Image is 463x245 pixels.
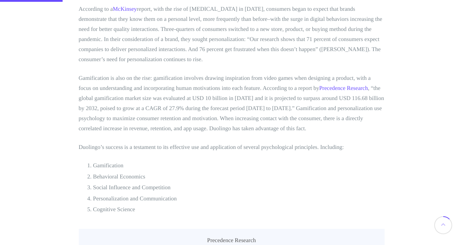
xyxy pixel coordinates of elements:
li: Cognitive Science [93,205,385,214]
p: Duolingo’s success is a testament to its effective use and application of several psychological p... [79,142,385,153]
li: Personalization and Communication [93,194,385,204]
li: Behavioral Economics [93,172,385,182]
a: McKinsey [113,6,137,12]
li: Gamification [93,161,385,171]
li: Social Influence and Competition [93,183,385,192]
p: According to a report, with the rise of [MEDICAL_DATA] in [DATE], consumers began to expect that ... [79,4,385,65]
a: Precedence Research [319,85,368,91]
p: Gamification is also on the rise: gamification involves drawing inspiration from video games when... [79,73,385,134]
